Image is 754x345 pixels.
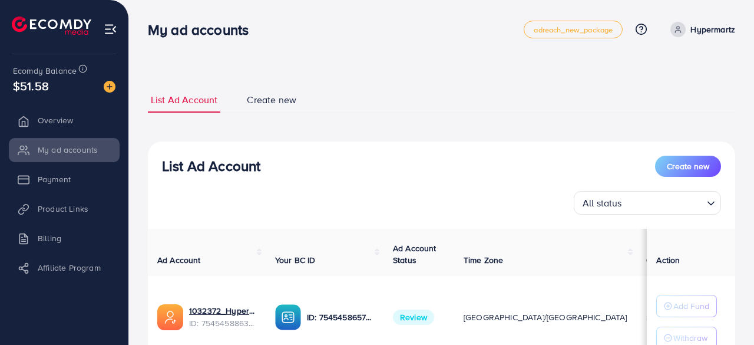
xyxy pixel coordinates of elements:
[104,81,115,93] img: image
[189,305,256,317] a: 1032372_HyperMartz_1756814083326
[574,191,721,215] div: Search for option
[12,17,91,35] img: logo
[157,254,201,266] span: Ad Account
[162,157,260,175] h3: List Ad Account
[666,22,735,37] a: Hypermartz
[656,295,717,317] button: Add Fund
[534,26,613,34] span: adreach_new_package
[104,22,117,36] img: menu
[690,22,735,37] p: Hypermartz
[580,195,624,212] span: All status
[464,254,503,266] span: Time Zone
[393,242,436,266] span: Ad Account Status
[673,299,709,313] p: Add Fund
[673,331,707,345] p: Withdraw
[151,93,217,107] span: List Ad Account
[667,160,709,172] span: Create new
[656,254,680,266] span: Action
[13,77,49,94] span: $51.58
[307,310,374,324] p: ID: 7545458657292042257
[275,254,316,266] span: Your BC ID
[189,305,256,329] div: <span class='underline'>1032372_HyperMartz_1756814083326</span></br>7545458863316254737
[464,311,627,323] span: [GEOGRAPHIC_DATA]/[GEOGRAPHIC_DATA]
[524,21,623,38] a: adreach_new_package
[13,65,77,77] span: Ecomdy Balance
[157,304,183,330] img: ic-ads-acc.e4c84228.svg
[393,310,434,325] span: Review
[148,21,258,38] h3: My ad accounts
[247,93,296,107] span: Create new
[626,192,702,212] input: Search for option
[275,304,301,330] img: ic-ba-acc.ded83a64.svg
[655,156,721,177] button: Create new
[189,317,256,329] span: ID: 7545458863316254737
